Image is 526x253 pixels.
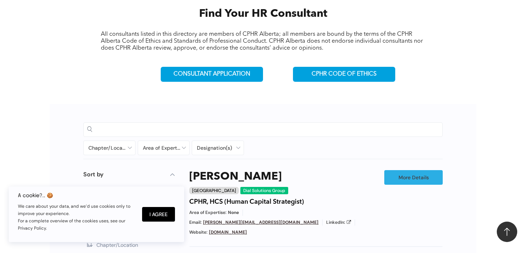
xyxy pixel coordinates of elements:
[142,207,175,222] button: I Agree
[203,219,319,225] a: [PERSON_NAME][EMAIL_ADDRESS][DOMAIN_NAME]
[189,219,202,226] span: Email:
[161,67,263,82] a: CONSULTANT APPLICATION
[199,8,327,19] span: Find Your HR Consultant
[18,192,135,198] h6: A cookie?.. 🍪
[189,198,304,206] h4: CPHR, HCS (Human Capital Strategist)
[189,229,207,235] span: Website:
[18,203,135,232] p: We care about your data, and we’d use cookies only to improve your experience. For a complete ove...
[293,67,395,82] a: CPHR CODE OF ETHICS
[326,219,345,226] span: LinkedIn:
[101,31,423,51] span: All consultants listed in this directory are members of CPHR Alberta; all members are bound by th...
[384,170,443,185] a: More Details
[240,187,288,194] div: Dial Solutions Group
[189,187,239,194] div: [GEOGRAPHIC_DATA]
[83,170,103,179] p: Sort by
[228,210,239,216] span: None
[312,71,377,78] span: CPHR CODE OF ETHICS
[189,170,282,183] a: [PERSON_NAME]
[189,210,226,216] span: Area of Expertise:
[174,71,250,78] span: CONSULTANT APPLICATION
[96,242,138,248] span: Chapter/Location
[209,229,247,235] a: [DOMAIN_NAME]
